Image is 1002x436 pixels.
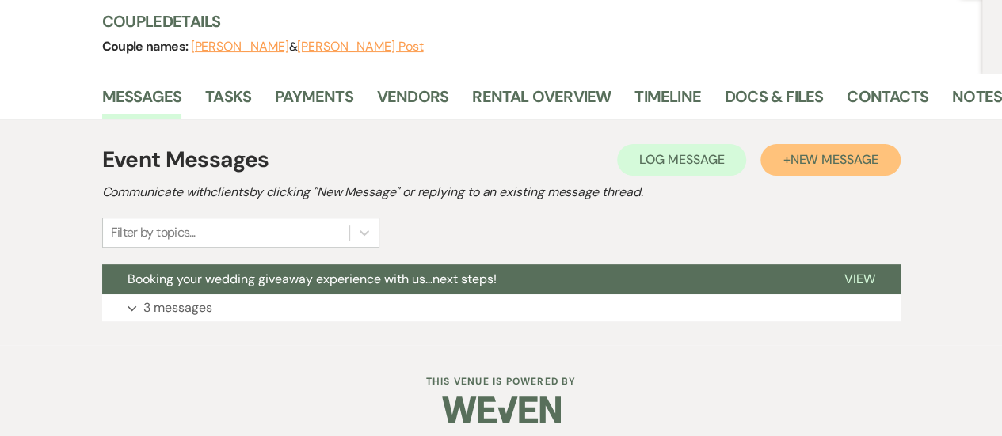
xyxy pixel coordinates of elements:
a: Docs & Files [725,84,823,119]
span: New Message [790,151,878,168]
a: Messages [102,84,182,119]
button: Booking your wedding giveaway experience with us...next steps! [102,264,819,294]
div: Filter by topics... [111,223,196,242]
a: Tasks [205,84,251,119]
span: Booking your wedding giveaway experience with us...next steps! [128,271,497,287]
h2: Communicate with clients by clicking "New Message" or replying to an existing message thread. [102,183,901,202]
span: Log Message [639,151,724,168]
button: 3 messages [102,294,901,321]
span: View [844,271,875,287]
a: Contacts [847,84,928,119]
h1: Event Messages [102,143,269,176]
a: Notes [952,84,1002,119]
span: & [191,39,424,55]
button: [PERSON_NAME] Post [297,40,424,53]
button: [PERSON_NAME] [191,40,289,53]
a: Payments [275,84,353,119]
p: 3 messages [143,298,212,318]
button: +New Message [760,144,900,176]
a: Timeline [634,84,701,119]
a: Vendors [377,84,448,119]
a: Rental Overview [472,84,611,119]
button: View [819,264,901,294]
button: Log Message [617,144,746,176]
h3: Couple Details [102,10,967,32]
span: Couple names: [102,38,191,55]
